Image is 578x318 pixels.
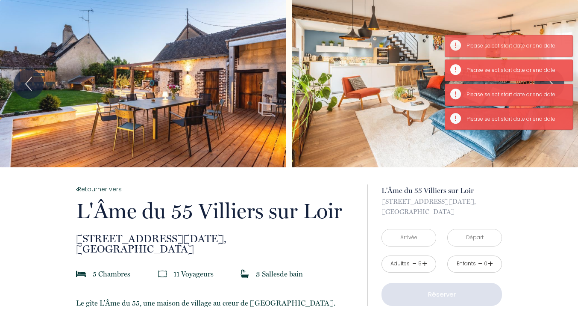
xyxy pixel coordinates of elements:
span: s [277,270,280,278]
a: - [412,257,417,270]
p: Réserver [384,289,499,300]
div: Adultes [390,260,410,268]
p: 5 Chambre [93,268,130,280]
a: - [478,257,483,270]
span: [STREET_ADDRESS][DATE], [76,234,356,244]
p: 3 Salle de bain [256,268,303,280]
div: 0 [484,260,488,268]
p: [GEOGRAPHIC_DATA] [381,196,502,217]
input: Départ [448,229,502,246]
div: Enfants [457,260,476,268]
button: Previous [14,69,44,99]
input: Arrivée [382,229,436,246]
p: L'Âme du 55 Villiers sur Loir [381,184,502,196]
p: Le gîte L’Âme du 55, une maison de village au cœur de [GEOGRAPHIC_DATA]. [76,297,356,309]
p: [GEOGRAPHIC_DATA] [76,234,356,254]
div: Please select start date or end date [467,91,564,99]
span: s [127,270,130,278]
div: Please select start date or end date [467,66,564,74]
div: 5 [418,260,422,268]
a: + [488,257,493,270]
span: s [211,270,214,278]
a: + [422,257,427,270]
span: [STREET_ADDRESS][DATE], [381,196,502,207]
div: Please select start date or end date [467,115,564,123]
p: 11 Voyageur [173,268,214,280]
a: Retourner vers [76,184,356,194]
img: guests [158,270,167,278]
div: Please select start date or end date [467,42,564,50]
button: Réserver [381,283,502,306]
p: L'Âme du 55 Villiers sur Loir [76,200,356,222]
